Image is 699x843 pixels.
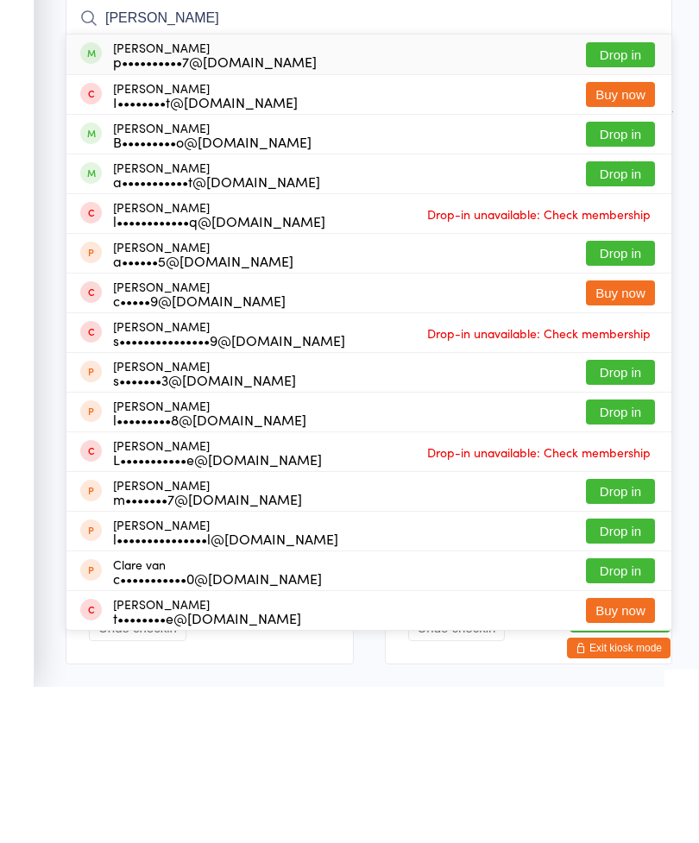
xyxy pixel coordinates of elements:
[113,475,345,503] div: [PERSON_NAME]
[567,794,671,815] button: Exit kiosk mode
[66,24,672,53] h2: Sparring - TEENS & INTERMEDIAT… Check-in
[113,674,338,701] div: [PERSON_NAME]
[66,79,645,96] span: Urban Muaythai
[113,515,296,543] div: [PERSON_NAME]
[586,318,655,343] button: Drop in
[423,476,655,502] span: Drop-in unavailable: Check membership
[113,714,322,741] div: Clare van
[66,61,645,79] span: [DATE] 4:30pm
[586,198,655,223] button: Drop in
[423,357,655,383] span: Drop-in unavailable: Check membership
[586,754,655,779] button: Buy now
[113,277,312,305] div: [PERSON_NAME]
[113,251,298,265] div: I••••••••t@[DOMAIN_NAME]
[586,675,655,700] button: Drop in
[113,595,322,622] div: [PERSON_NAME]
[113,634,302,662] div: [PERSON_NAME]
[113,291,312,305] div: B•••••••••o@[DOMAIN_NAME]
[66,113,672,130] span: Muaythai
[113,569,306,582] div: l•••••••••8@[DOMAIN_NAME]
[113,317,320,344] div: [PERSON_NAME]
[113,608,322,622] div: L•••••••••••e@[DOMAIN_NAME]
[586,516,655,541] button: Drop in
[113,727,322,741] div: c•••••••••••0@[DOMAIN_NAME]
[423,595,655,621] span: Drop-in unavailable: Check membership
[113,370,325,384] div: l••••••••••••q@[DOMAIN_NAME]
[113,555,306,582] div: [PERSON_NAME]
[113,410,293,424] div: a••••••5@[DOMAIN_NAME]
[113,450,286,463] div: c•••••9@[DOMAIN_NAME]
[113,688,338,701] div: l•••••••••••••••l@[DOMAIN_NAME]
[113,197,317,224] div: [PERSON_NAME]
[113,396,293,424] div: [PERSON_NAME]
[113,648,302,662] div: m•••••••7@[DOMAIN_NAME]
[113,489,345,503] div: s•••••••••••••••9@[DOMAIN_NAME]
[66,96,645,113] span: [GEOGRAPHIC_DATA] large matted area
[113,356,325,384] div: [PERSON_NAME]
[586,238,655,263] button: Buy now
[113,767,301,781] div: t••••••••e@[DOMAIN_NAME]
[113,753,301,781] div: [PERSON_NAME]
[113,237,298,265] div: [PERSON_NAME]
[113,436,286,463] div: [PERSON_NAME]
[586,397,655,422] button: Drop in
[586,437,655,462] button: Buy now
[66,154,672,194] input: Search
[113,529,296,543] div: s•••••••3@[DOMAIN_NAME]
[586,714,655,739] button: Drop in
[586,278,655,303] button: Drop in
[586,635,655,660] button: Drop in
[586,556,655,581] button: Drop in
[113,330,320,344] div: a•••••••••••t@[DOMAIN_NAME]
[113,211,317,224] div: p••••••••••7@[DOMAIN_NAME]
